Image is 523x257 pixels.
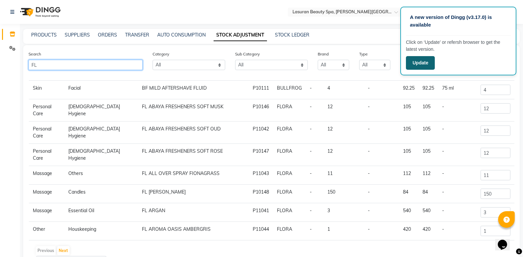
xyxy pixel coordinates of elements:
td: Personal Care [29,99,64,122]
td: Personal Care [29,122,64,144]
td: FLORA [273,166,306,185]
td: FLORA [273,222,306,240]
td: - [306,222,323,240]
td: P10111 [249,81,273,99]
td: Massage [29,203,64,222]
p: Click on ‘Update’ or refersh browser to get the latest version. [406,39,511,53]
td: P11043 [249,166,273,185]
td: - [306,122,323,144]
td: 3 [323,203,364,222]
a: SUPPLIERS [65,32,90,38]
td: [DEMOGRAPHIC_DATA] Hygiene [64,144,138,166]
td: [DEMOGRAPHIC_DATA] Hygiene [64,99,138,122]
td: 105 [419,122,438,144]
td: 420 [399,222,419,240]
td: Other [29,222,64,240]
td: Essential Oil [64,203,138,222]
td: Candles [64,185,138,203]
td: P10146 [249,99,273,122]
td: 150 [323,185,364,203]
a: ORDERS [98,32,117,38]
td: 540 [399,203,419,222]
input: Search Product [29,60,143,70]
td: 92.25 [399,81,419,99]
a: PRODUCTS [31,32,57,38]
td: - [438,144,477,166]
td: FLORA [273,144,306,166]
td: 105 [419,99,438,122]
td: P10148 [249,185,273,203]
td: BULLFROG [273,81,306,99]
td: 84 [399,185,419,203]
td: 112 [399,166,419,185]
a: STOCK LEDGER [275,32,309,38]
td: 12 [323,122,364,144]
label: Search [29,51,41,57]
td: 105 [399,122,419,144]
td: - [438,166,477,185]
td: FL ARGAN [138,203,249,222]
td: BF MILD AFTERSHAVE FLUID [138,81,249,99]
td: - [306,185,323,203]
td: - [306,99,323,122]
td: - [364,144,399,166]
td: - [364,81,399,99]
td: Others [64,166,138,185]
td: FL [PERSON_NAME] [138,185,249,203]
a: AUTO CONSUMPTION [157,32,206,38]
label: Brand [318,51,329,57]
label: Category [153,51,169,57]
td: 105 [419,144,438,166]
td: - [364,222,399,240]
td: - [364,203,399,222]
td: Skin [29,81,64,99]
td: FL AROMA OASIS AMBERGRIS [138,222,249,240]
td: 112 [419,166,438,185]
td: [DEMOGRAPHIC_DATA] Hygiene [64,122,138,144]
td: P11041 [249,203,273,222]
td: 11 [323,166,364,185]
td: Personal Care [29,144,64,166]
td: Massage [29,166,64,185]
td: FL ABAYA FRESHENERS SOFT ROSE [138,144,249,166]
td: 12 [323,99,364,122]
td: - [306,81,323,99]
td: FL ALL OVER SPRAY FIONAGRASS [138,166,249,185]
td: 420 [419,222,438,240]
td: P11042 [249,122,273,144]
td: FL ABAYA FRESHENERS SOFT OUD [138,122,249,144]
td: Massage [29,185,64,203]
td: FL ABAYA FRESHENERS SOFT MUSK [138,99,249,122]
a: TRANSFER [125,32,149,38]
td: Houskeeping [64,222,138,240]
td: - [438,222,477,240]
td: - [306,144,323,166]
td: 4 [323,81,364,99]
td: - [438,99,477,122]
button: Update [406,56,435,70]
td: - [438,122,477,144]
label: Type [359,51,368,57]
td: - [438,185,477,203]
td: 75 ml [438,81,477,99]
td: FLORA [273,122,306,144]
iframe: chat widget [495,230,516,250]
td: - [364,122,399,144]
td: - [306,166,323,185]
td: - [306,203,323,222]
label: Sub Category [235,51,260,57]
td: 92.25 [419,81,438,99]
td: FLORA [273,185,306,203]
td: Facial [64,81,138,99]
td: 84 [419,185,438,203]
button: Next [57,246,70,255]
td: FLORA [273,99,306,122]
td: P11044 [249,222,273,240]
a: STOCK ADJUSTMENT [214,29,267,41]
td: 105 [399,144,419,166]
td: - [438,203,477,222]
td: P10147 [249,144,273,166]
p: A new version of Dingg (v3.17.0) is available [410,14,507,29]
td: 1 [323,222,364,240]
td: FLORA [273,203,306,222]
